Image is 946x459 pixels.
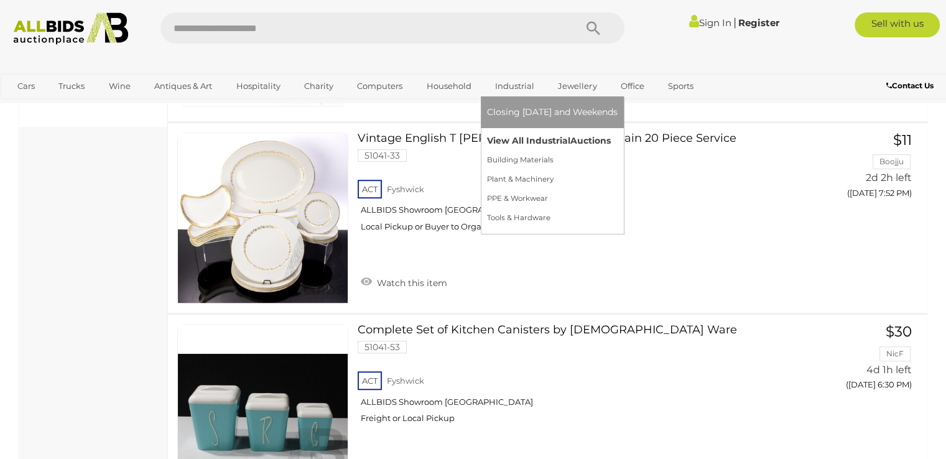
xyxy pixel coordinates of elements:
span: $11 [893,131,912,149]
a: Sign In [689,17,731,29]
a: Wine [101,76,139,96]
span: | [733,16,736,29]
a: Sell with us [855,12,940,37]
button: Search [562,12,624,44]
a: Register [738,17,779,29]
a: Watch this item [358,272,450,291]
a: Contact Us [886,79,937,93]
a: Jewellery [550,76,605,96]
a: Household [419,76,480,96]
span: $30 [886,323,912,340]
a: Hospitality [228,76,289,96]
a: Antiques & Art [146,76,220,96]
a: $11 Boojju 2d 2h left ([DATE] 7:52 PM) [810,132,916,205]
img: Allbids.com.au [7,12,135,45]
a: Complete Set of Kitchen Canisters by [DEMOGRAPHIC_DATA] Ware 51041-53 ACT Fyshwick ALLBIDS Showro... [367,324,791,433]
span: Watch this item [374,277,447,289]
a: Computers [349,76,410,96]
a: Vintage English T [PERSON_NAME] & Co Porcelain 20 Piece Service 51041-33 ACT Fyshwick ALLBIDS Sho... [367,132,791,241]
a: Industrial [487,76,542,96]
a: $30 NicF 4d 1h left ([DATE] 6:30 PM) [810,324,916,397]
a: Cars [9,76,43,96]
a: Trucks [50,76,93,96]
a: Office [613,76,652,96]
a: Charity [296,76,341,96]
b: Contact Us [886,81,934,90]
a: Sports [660,76,702,96]
a: [GEOGRAPHIC_DATA] [9,96,114,117]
